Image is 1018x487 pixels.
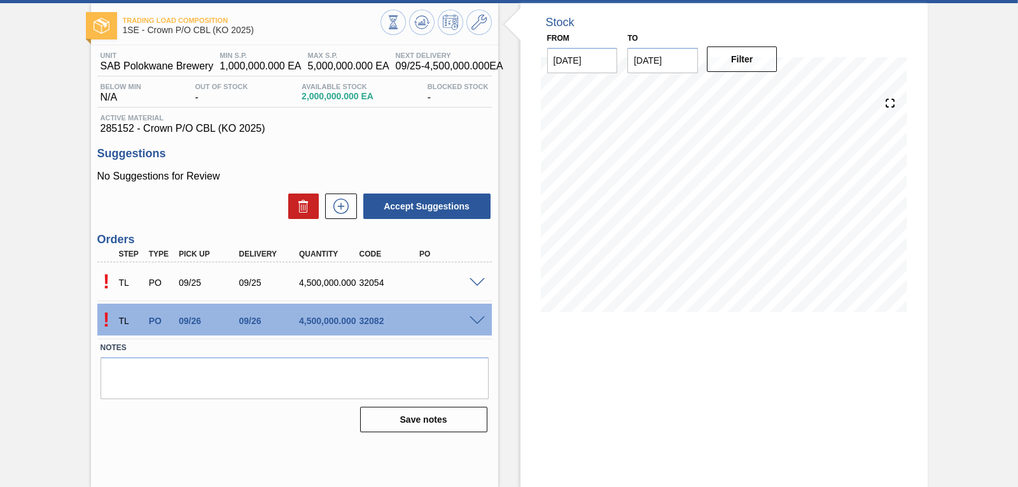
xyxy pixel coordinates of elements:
[356,250,422,258] div: Code
[101,83,141,90] span: Below Min
[466,10,492,35] button: Go to Master Data / General
[101,60,214,72] span: SAB Polokwane Brewery
[123,25,380,35] span: 1SE - Crown P/O CBL (KO 2025)
[123,17,380,24] span: Trading Load Composition
[356,316,422,326] div: 32082
[97,83,144,103] div: N/A
[547,48,618,73] input: mm/dd/yyyy
[627,34,638,43] label: to
[97,147,492,160] h3: Suggestions
[176,316,242,326] div: 09/26/2025
[416,250,482,258] div: PO
[236,278,302,288] div: 09/25/2025
[116,307,146,335] div: Trading Load Composition
[363,194,491,219] button: Accept Suggestions
[627,48,698,73] input: mm/dd/yyyy
[380,10,406,35] button: Stocks Overview
[176,250,242,258] div: Pick up
[282,194,319,219] div: Delete Suggestions
[296,278,362,288] div: 4,500,000.000
[428,83,489,90] span: Blocked Stock
[236,250,302,258] div: Delivery
[307,52,389,59] span: MAX S.P.
[302,92,373,101] span: 2,000,000.000 EA
[220,52,301,59] span: MIN S.P.
[396,52,503,59] span: Next Delivery
[101,114,489,122] span: Active Material
[97,171,492,182] p: No Suggestions for Review
[356,278,422,288] div: 32054
[707,46,777,72] button: Filter
[116,269,146,297] div: Trading Load Composition
[319,194,357,219] div: New suggestion
[97,270,116,293] p: Pending Acceptance
[116,250,146,258] div: Step
[97,308,116,332] p: Pending Acceptance
[236,316,302,326] div: 09/26/2025
[396,60,503,72] span: 09/25 - 4,500,000.000 EA
[192,83,251,103] div: -
[296,316,362,326] div: 4,500,000.000
[357,192,492,220] div: Accept Suggestions
[547,34,569,43] label: From
[220,60,301,72] span: 1,000,000.000 EA
[302,83,373,90] span: Available Stock
[307,60,389,72] span: 5,000,000.000 EA
[146,250,176,258] div: Type
[296,250,362,258] div: Quantity
[119,278,143,288] p: TL
[119,316,143,326] p: TL
[97,233,492,246] h3: Orders
[94,18,109,34] img: Ícone
[546,16,575,29] div: Stock
[424,83,492,103] div: -
[438,10,463,35] button: Schedule Inventory
[176,278,242,288] div: 09/25/2025
[195,83,248,90] span: Out Of Stock
[146,278,176,288] div: Purchase order
[360,407,487,432] button: Save notes
[101,123,489,134] span: 285152 - Crown P/O CBL (KO 2025)
[101,52,214,59] span: Unit
[101,339,489,357] label: Notes
[146,316,176,326] div: Purchase order
[409,10,435,35] button: Update Chart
